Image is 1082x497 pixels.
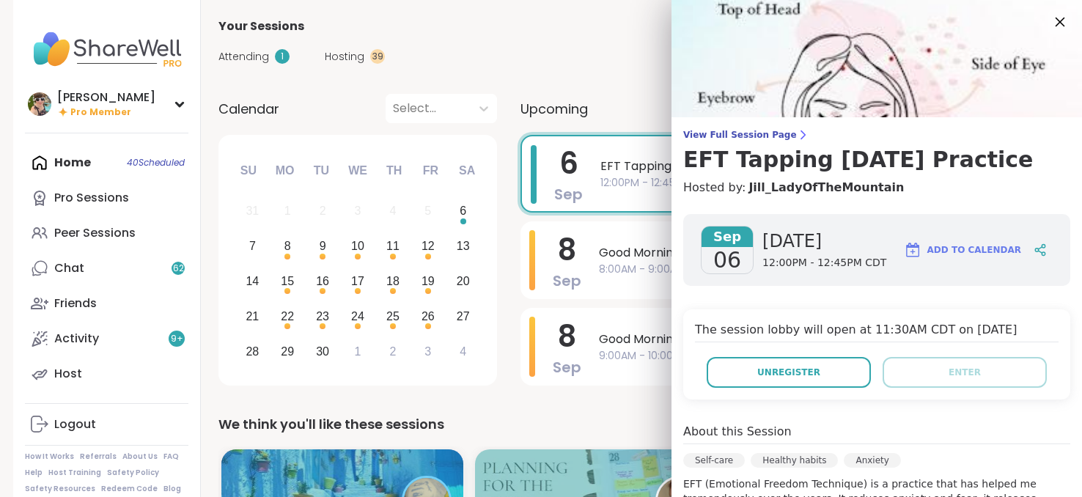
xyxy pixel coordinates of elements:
span: Calendar [218,99,279,119]
span: Your Sessions [218,18,304,35]
div: Choose Tuesday, September 9th, 2025 [307,231,339,262]
a: Logout [25,407,188,442]
div: 24 [351,306,364,326]
button: Enter [883,357,1047,388]
span: Unregister [757,366,820,379]
div: Not available Thursday, September 4th, 2025 [378,196,409,227]
div: Choose Friday, October 3rd, 2025 [412,336,444,367]
div: Healthy habits [751,453,838,468]
div: Sa [451,155,483,187]
div: Choose Tuesday, September 23rd, 2025 [307,301,339,332]
a: Chat62 [25,251,188,286]
span: View Full Session Page [683,129,1070,141]
div: 1 [355,342,361,361]
span: 12:00PM - 12:45PM CDT [600,175,1023,191]
img: ShareWell Logomark [904,241,921,259]
a: Redeem Code [101,484,158,494]
a: Safety Resources [25,484,95,494]
h4: About this Session [683,423,792,441]
div: Choose Sunday, September 21st, 2025 [237,301,268,332]
div: 31 [246,201,259,221]
div: month 2025-09 [235,194,480,369]
div: Self-care [683,453,745,468]
span: Enter [949,366,981,379]
a: Activity9+ [25,321,188,356]
span: 12:00PM - 12:45PM CDT [762,256,886,270]
div: Chat [54,260,84,276]
div: Fr [414,155,446,187]
span: 06 [713,247,741,273]
div: Choose Thursday, September 11th, 2025 [378,231,409,262]
div: Choose Sunday, September 28th, 2025 [237,336,268,367]
div: 18 [386,271,400,291]
div: 2 [389,342,396,361]
div: 5 [424,201,431,221]
div: Choose Saturday, September 20th, 2025 [447,266,479,298]
div: 21 [246,306,259,326]
h3: EFT Tapping [DATE] Practice [683,147,1070,173]
div: 27 [457,306,470,326]
div: 15 [281,271,294,291]
a: Help [25,468,43,478]
div: Choose Monday, September 29th, 2025 [272,336,303,367]
span: 8 [558,316,576,357]
a: Blog [163,484,181,494]
a: Pro Sessions [25,180,188,216]
div: Activity [54,331,99,347]
div: Choose Sunday, September 7th, 2025 [237,231,268,262]
div: Choose Tuesday, September 30th, 2025 [307,336,339,367]
h4: Hosted by: [683,179,1070,196]
div: Choose Monday, September 22nd, 2025 [272,301,303,332]
div: Logout [54,416,96,432]
div: 4 [460,342,466,361]
span: Pro Member [70,106,131,119]
div: 10 [351,236,364,256]
div: We [342,155,374,187]
div: 2 [320,201,326,221]
div: 20 [457,271,470,291]
div: 1 [275,49,290,64]
div: Choose Saturday, September 6th, 2025 [447,196,479,227]
div: Su [232,155,265,187]
div: Choose Wednesday, October 1st, 2025 [342,336,374,367]
div: 14 [246,271,259,291]
span: 8 [558,229,576,270]
div: 13 [457,236,470,256]
div: 12 [422,236,435,256]
h4: The session lobby will open at 11:30AM CDT on [DATE] [695,321,1059,342]
div: 22 [281,306,294,326]
div: Choose Thursday, September 25th, 2025 [378,301,409,332]
div: Not available Sunday, August 31st, 2025 [237,196,268,227]
div: 9 [320,236,326,256]
div: Pro Sessions [54,190,129,206]
div: 7 [249,236,256,256]
button: Add to Calendar [897,232,1028,268]
div: Choose Friday, September 19th, 2025 [412,266,444,298]
div: Choose Saturday, September 13th, 2025 [447,231,479,262]
div: We think you'll like these sessions [218,414,1051,435]
div: 4 [389,201,396,221]
div: 11 [386,236,400,256]
span: EFT Tapping [DATE] Practice [600,158,1023,175]
button: Unregister [707,357,871,388]
div: Not available Wednesday, September 3rd, 2025 [342,196,374,227]
span: [DATE] [762,229,886,253]
div: Choose Tuesday, September 16th, 2025 [307,266,339,298]
div: Choose Saturday, October 4th, 2025 [447,336,479,367]
span: 62 [173,262,184,275]
div: Choose Monday, September 15th, 2025 [272,266,303,298]
div: 3 [424,342,431,361]
div: 30 [316,342,329,361]
span: Add to Calendar [927,243,1021,257]
div: Choose Wednesday, September 17th, 2025 [342,266,374,298]
div: Host [54,366,82,382]
div: Mo [268,155,301,187]
div: Choose Sunday, September 14th, 2025 [237,266,268,298]
div: 3 [355,201,361,221]
a: Host Training [48,468,101,478]
a: About Us [122,452,158,462]
a: Safety Policy [107,468,159,478]
div: Choose Friday, September 26th, 2025 [412,301,444,332]
span: Good Morning Body Doubling For Productivity [599,331,1025,348]
a: Friends [25,286,188,321]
